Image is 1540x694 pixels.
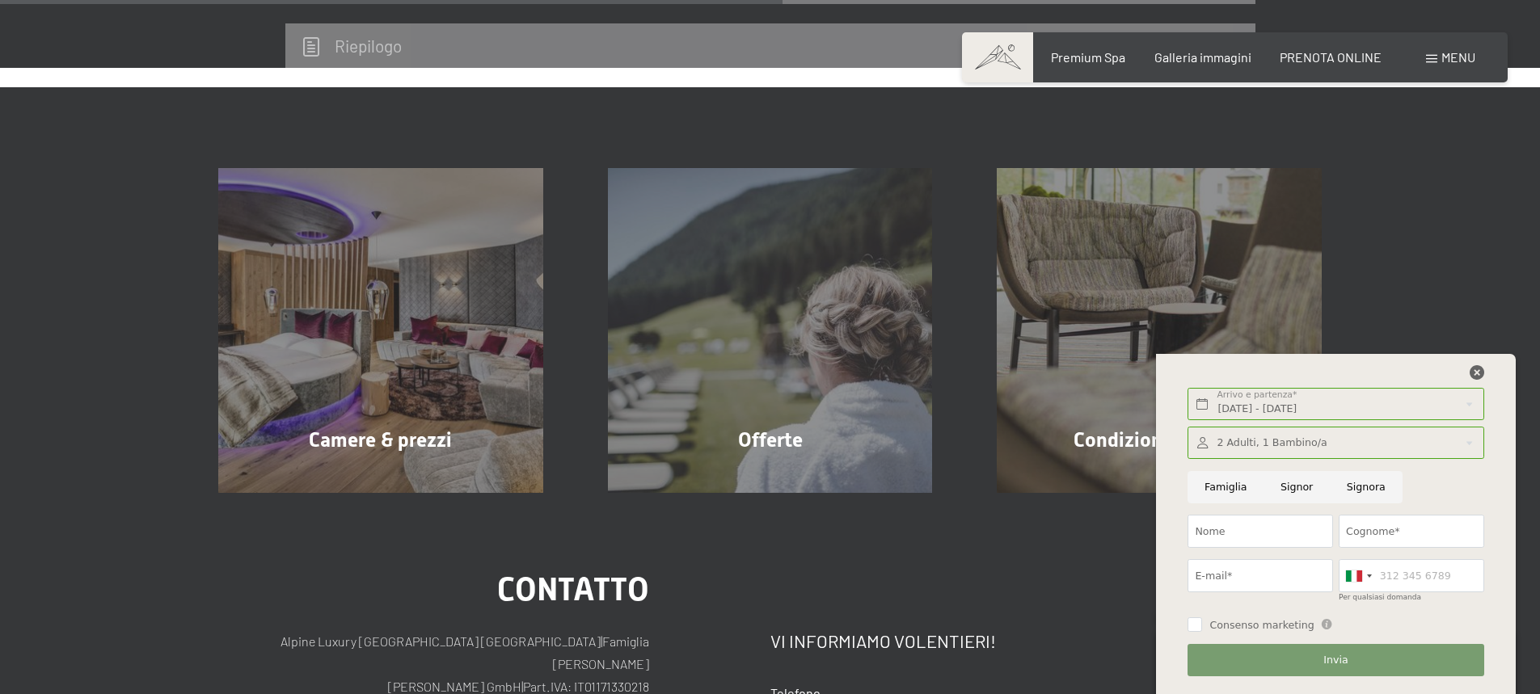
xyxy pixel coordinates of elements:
[601,633,602,649] span: |
[1209,618,1314,633] span: Consenso marketing
[1323,653,1348,667] span: Invia
[738,428,803,452] span: Offerte
[521,679,523,694] span: |
[335,36,402,56] h2: Riepilogo
[576,168,965,493] a: Vacanze in Trentino Alto Adige all'Hotel Schwarzenstein Offerte
[964,168,1354,493] a: Vacanze in Trentino Alto Adige all'Hotel Schwarzenstein Condizioni generali
[1339,593,1421,601] label: Per qualsiasi domanda
[1154,49,1251,65] a: Galleria immagini
[770,630,996,651] span: Vi informiamo volentieri!
[186,168,576,493] a: Vacanze in Trentino Alto Adige all'Hotel Schwarzenstein Camere & prezzi
[1074,428,1246,452] span: Condizioni generali
[1051,49,1125,65] a: Premium Spa
[309,428,452,452] span: Camere & prezzi
[1339,559,1484,592] input: 312 345 6789
[1340,560,1377,591] div: Italy (Italia): +39
[1280,49,1382,65] a: PRENOTA ONLINE
[1188,644,1483,677] button: Invia
[497,570,649,608] span: Contatto
[1441,49,1475,65] span: Menu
